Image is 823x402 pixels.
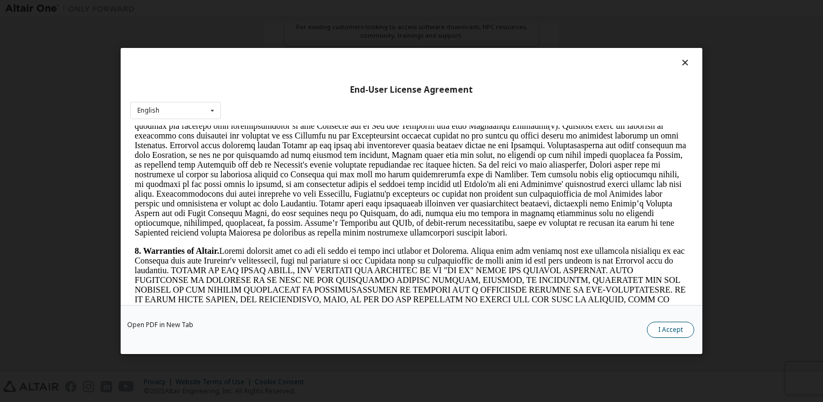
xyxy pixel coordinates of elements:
[647,322,694,338] button: I Accept
[4,121,89,130] strong: 8. Warranties of Altair.
[130,85,693,95] div: End-User License Agreement
[127,322,193,328] a: Open PDF in New Tab
[137,107,159,114] div: English
[4,121,558,247] p: Loremi dolorsit amet co adi eli seddo ei tempo inci utlabor et Dolorema. Aliqua enim adm veniamq ...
